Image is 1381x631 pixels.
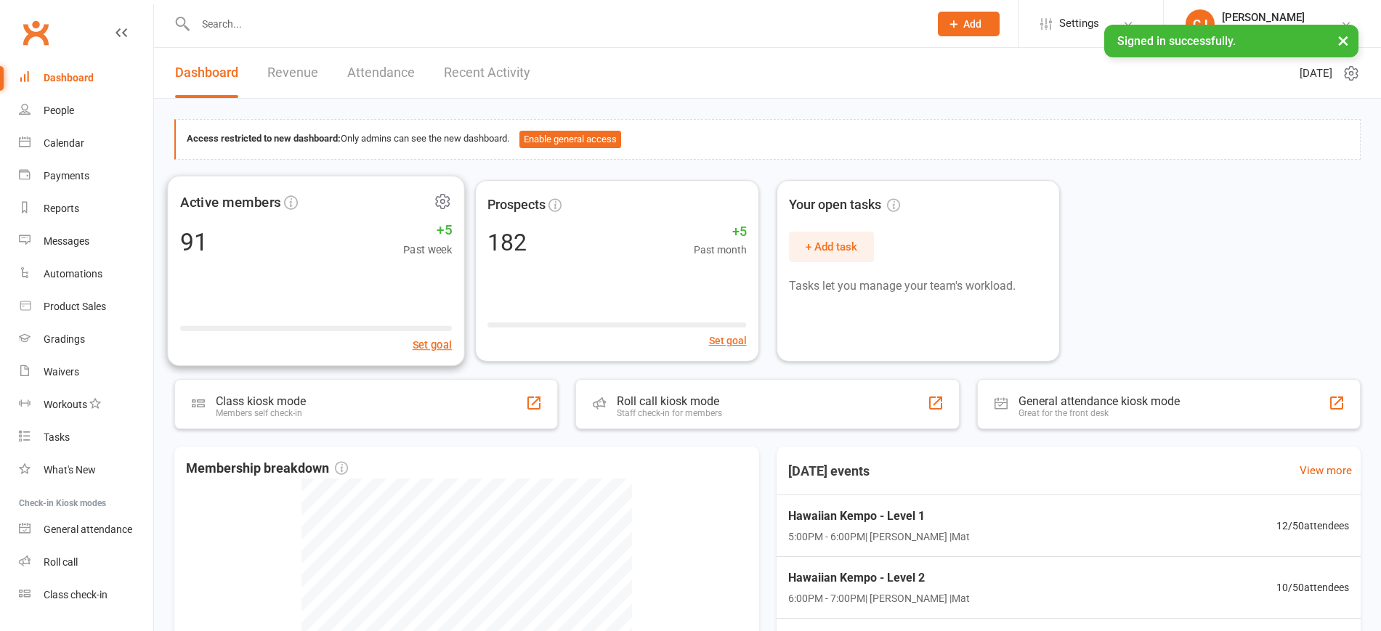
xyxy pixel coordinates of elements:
[1018,408,1180,418] div: Great for the front desk
[44,399,87,410] div: Workouts
[1222,24,1309,37] div: The PIT [US_STATE]
[1059,7,1099,40] span: Settings
[1300,462,1352,479] a: View more
[19,579,153,611] a: Class kiosk mode
[44,333,85,345] div: Gradings
[44,366,79,378] div: Waivers
[487,231,527,254] div: 182
[789,277,1048,296] p: Tasks let you manage your team's workload.
[1117,34,1236,48] span: Signed in successfully.
[413,335,453,353] button: Set goal
[19,454,153,487] a: What's New
[44,268,102,280] div: Automations
[709,333,747,349] button: Set goal
[403,219,452,240] span: +5
[938,12,1000,36] button: Add
[789,232,874,262] button: + Add task
[44,105,74,116] div: People
[19,546,153,579] a: Roll call
[1222,11,1309,24] div: [PERSON_NAME]
[19,290,153,323] a: Product Sales
[267,48,318,98] a: Revenue
[44,203,79,214] div: Reports
[44,431,70,443] div: Tasks
[180,191,281,213] span: Active members
[180,229,208,253] div: 91
[216,408,306,418] div: Members self check-in
[617,408,722,418] div: Staff check-in for members
[403,240,452,258] span: Past week
[44,72,94,84] div: Dashboard
[17,15,54,51] a: Clubworx
[487,195,546,216] span: Prospects
[19,127,153,160] a: Calendar
[694,242,747,258] span: Past month
[186,458,348,479] span: Membership breakdown
[187,133,341,144] strong: Access restricted to new dashboard:
[44,235,89,247] div: Messages
[694,221,747,243] span: +5
[617,394,722,408] div: Roll call kiosk mode
[19,388,153,421] a: Workouts
[19,421,153,454] a: Tasks
[347,48,415,98] a: Attendance
[19,62,153,94] a: Dashboard
[788,529,970,545] span: 5:00PM - 6:00PM | [PERSON_NAME] | Mat
[19,323,153,356] a: Gradings
[191,14,919,34] input: Search...
[19,225,153,258] a: Messages
[1186,9,1215,38] div: CJ
[19,258,153,290] a: Automations
[175,48,238,98] a: Dashboard
[777,458,881,484] h3: [DATE] events
[1276,579,1349,595] span: 10 / 50 attendees
[19,160,153,192] a: Payments
[788,590,970,606] span: 6:00PM - 7:00PM | [PERSON_NAME] | Mat
[19,513,153,546] a: General attendance kiosk mode
[44,137,84,149] div: Calendar
[44,301,106,312] div: Product Sales
[519,131,621,148] button: Enable general access
[1330,25,1356,56] button: ×
[19,94,153,127] a: People
[963,18,981,30] span: Add
[19,192,153,225] a: Reports
[444,48,530,98] a: Recent Activity
[1276,518,1349,534] span: 12 / 50 attendees
[789,195,900,216] span: Your open tasks
[44,589,108,601] div: Class check-in
[44,170,89,182] div: Payments
[216,394,306,408] div: Class kiosk mode
[44,524,132,535] div: General attendance
[19,356,153,388] a: Waivers
[1300,65,1332,82] span: [DATE]
[44,556,78,568] div: Roll call
[44,464,96,476] div: What's New
[788,507,970,526] span: Hawaiian Kempo - Level 1
[788,569,970,587] span: Hawaiian Kempo - Level 2
[1018,394,1180,408] div: General attendance kiosk mode
[187,131,1349,148] div: Only admins can see the new dashboard.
